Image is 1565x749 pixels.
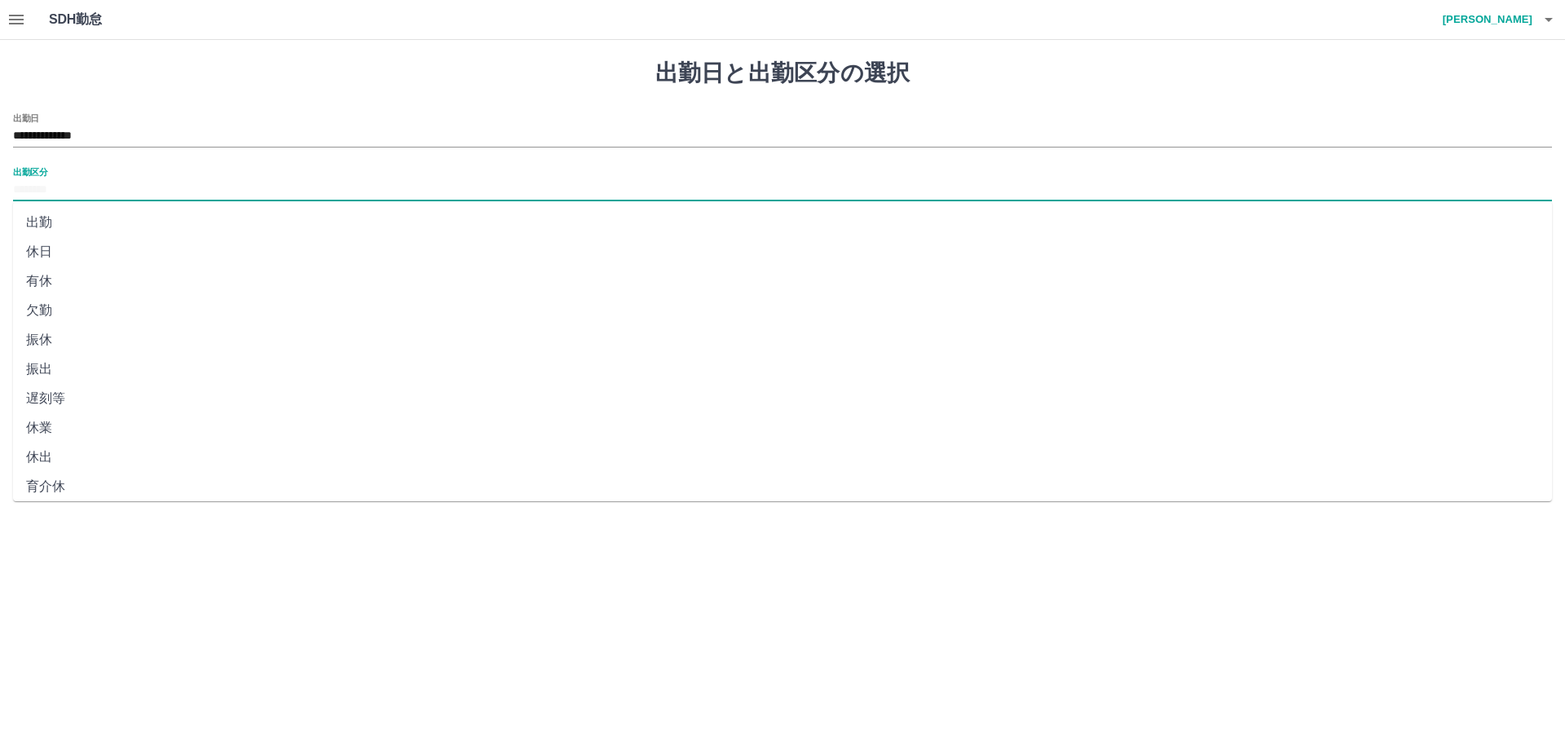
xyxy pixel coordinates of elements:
li: 振出 [13,355,1552,384]
li: 休業 [13,413,1552,443]
h1: 出勤日と出勤区分の選択 [13,59,1552,87]
li: 遅刻等 [13,384,1552,413]
li: 出勤 [13,208,1552,237]
li: 振休 [13,325,1552,355]
li: 有休 [13,267,1552,296]
li: 休日 [13,237,1552,267]
li: 欠勤 [13,296,1552,325]
label: 出勤区分 [13,165,47,178]
label: 出勤日 [13,112,39,124]
li: 育介休 [13,472,1552,501]
li: 休出 [13,443,1552,472]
